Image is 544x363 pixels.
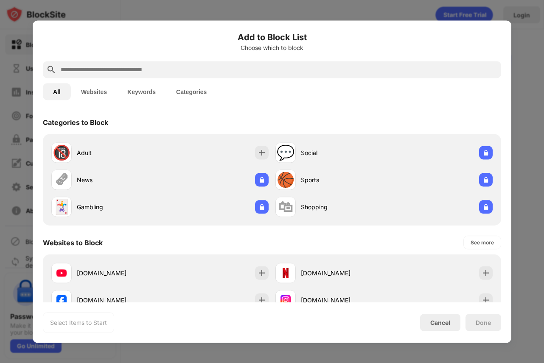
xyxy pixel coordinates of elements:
[277,144,294,161] div: 💬
[77,296,160,305] div: [DOMAIN_NAME]
[43,118,108,126] div: Categories to Block
[43,30,501,43] h6: Add to Block List
[430,319,450,326] div: Cancel
[43,83,71,100] button: All
[43,238,103,247] div: Websites to Block
[77,148,160,157] div: Adult
[301,148,384,157] div: Social
[301,175,384,184] div: Sports
[56,295,67,305] img: favicons
[56,268,67,278] img: favicons
[46,64,56,75] img: search.svg
[476,319,491,326] div: Done
[53,144,70,161] div: 🔞
[277,171,294,188] div: 🏀
[71,83,117,100] button: Websites
[166,83,217,100] button: Categories
[77,269,160,277] div: [DOMAIN_NAME]
[77,202,160,211] div: Gambling
[117,83,166,100] button: Keywords
[301,202,384,211] div: Shopping
[43,44,501,51] div: Choose which to block
[53,198,70,216] div: 🃏
[54,171,69,188] div: 🗞
[280,268,291,278] img: favicons
[471,238,494,247] div: See more
[77,175,160,184] div: News
[301,269,384,277] div: [DOMAIN_NAME]
[278,198,293,216] div: 🛍
[301,296,384,305] div: [DOMAIN_NAME]
[50,318,107,327] div: Select Items to Start
[280,295,291,305] img: favicons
